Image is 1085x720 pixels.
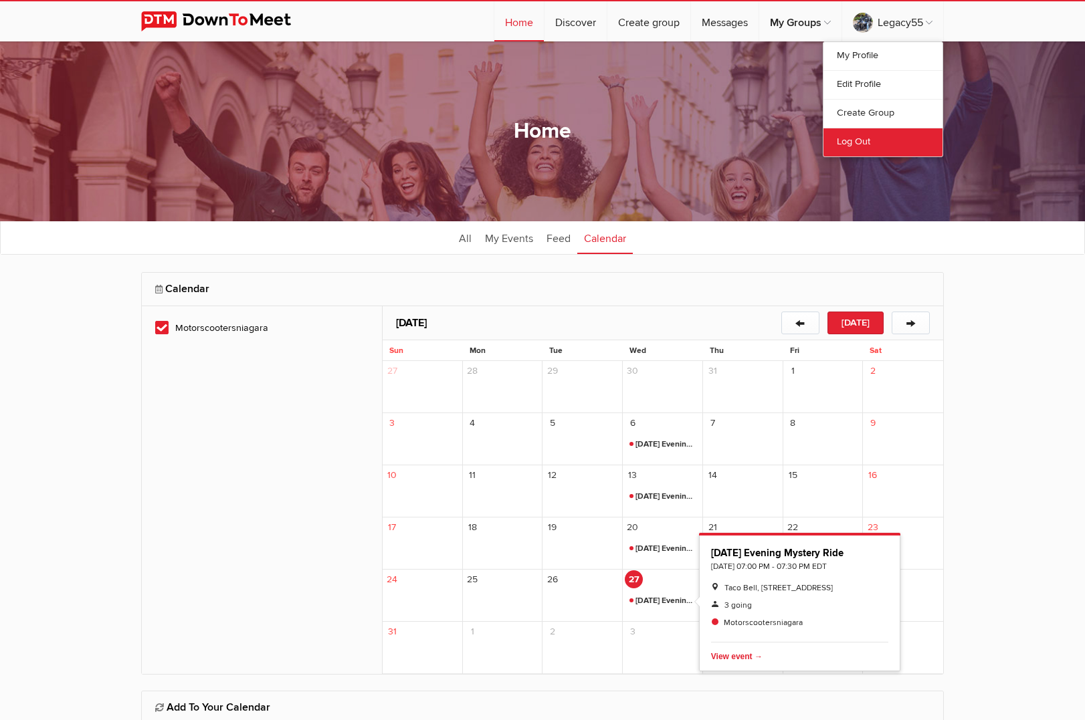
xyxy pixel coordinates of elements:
[724,618,803,628] span: Motorscootersniagara
[823,42,943,70] a: My Profile
[892,312,930,334] button: →
[396,306,427,340] h2: [DATE]
[864,466,882,484] span: 16
[514,118,571,146] h1: Home
[629,541,696,557] span: [DATE] Evening Mystery Ride
[577,221,633,254] a: Calendar
[625,570,643,588] span: 27
[711,648,882,665] span: Delete
[864,414,882,432] span: 9
[494,1,544,41] a: Home
[842,1,943,41] a: Legacy55
[784,414,802,432] span: 8
[711,561,888,572] div: [DATE] 07:00 PM - 07:30 PM EDT
[545,1,607,41] a: Discover
[464,570,482,588] span: 25
[623,622,642,640] span: 3
[710,346,724,356] span: Thu
[784,362,802,380] span: 1
[464,466,482,484] span: 11
[543,466,561,484] span: 12
[629,437,696,453] span: [DATE] Evening Mystery Ride
[383,518,401,536] span: 17
[543,414,561,432] span: 5
[470,346,486,356] span: Mon
[543,570,561,588] span: 26
[383,362,401,380] span: 27
[864,362,882,380] span: 2
[784,518,802,536] span: 22
[691,1,759,41] a: Messages
[623,414,642,432] span: 6
[543,622,561,640] span: 2
[629,593,696,609] span: [DATE] Evening Mystery Ride
[823,70,943,99] a: Edit Profile
[724,600,752,610] span: 3 going
[823,99,943,128] a: Create Group
[704,414,722,432] span: 7
[823,128,943,156] a: Log Out
[540,221,577,254] a: Feed
[704,362,722,380] span: 31
[383,466,401,484] span: 10
[711,642,888,671] button: Delete
[781,312,819,334] button: ←
[607,1,690,41] a: Create group
[704,466,722,484] span: 14
[759,1,842,41] a: My Groups
[790,346,799,356] span: Fri
[383,414,401,432] span: 3
[464,622,482,640] span: 1
[827,312,884,334] button: [DATE]
[724,583,833,593] span: Taco Bell, [STREET_ADDRESS]
[155,320,268,337] span: Motorscootersniagara
[623,466,642,484] span: 13
[383,622,401,640] span: 31
[543,362,561,380] span: 29
[549,346,563,356] span: Tue
[464,362,482,380] span: 28
[711,545,888,561] span: [DATE] Evening Mystery Ride
[870,346,882,356] span: Sat
[389,346,403,356] span: Sun
[452,221,478,254] a: All
[623,362,642,380] span: 30
[464,414,482,432] span: 4
[629,346,646,356] span: Wed
[155,273,930,305] h2: Calendar
[543,518,561,536] span: 19
[629,489,696,505] span: [DATE] Evening Mystery Ride
[478,221,540,254] a: My Events
[864,518,882,536] span: 23
[464,518,482,536] span: 18
[383,570,401,588] span: 24
[141,11,312,31] img: DownToMeet
[704,518,722,536] span: 21
[784,466,802,484] span: 15
[623,518,642,536] span: 20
